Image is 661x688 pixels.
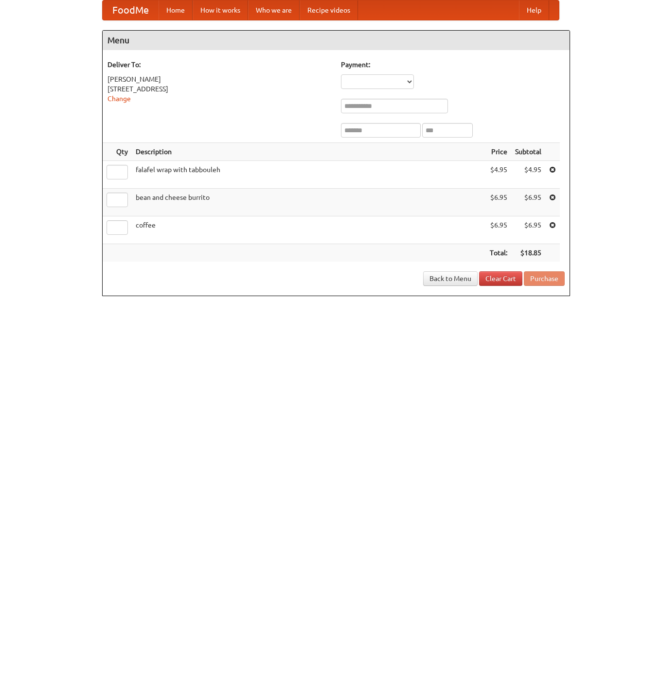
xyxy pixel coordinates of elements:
[486,244,511,262] th: Total:
[486,161,511,189] td: $4.95
[103,31,570,50] h4: Menu
[511,143,545,161] th: Subtotal
[159,0,193,20] a: Home
[107,95,131,103] a: Change
[248,0,300,20] a: Who we are
[103,143,132,161] th: Qty
[300,0,358,20] a: Recipe videos
[107,84,331,94] div: [STREET_ADDRESS]
[511,216,545,244] td: $6.95
[486,189,511,216] td: $6.95
[519,0,549,20] a: Help
[486,143,511,161] th: Price
[132,143,486,161] th: Description
[341,60,565,70] h5: Payment:
[107,60,331,70] h5: Deliver To:
[107,74,331,84] div: [PERSON_NAME]
[193,0,248,20] a: How it works
[103,0,159,20] a: FoodMe
[423,271,478,286] a: Back to Menu
[132,216,486,244] td: coffee
[511,161,545,189] td: $4.95
[486,216,511,244] td: $6.95
[132,189,486,216] td: bean and cheese burrito
[511,244,545,262] th: $18.85
[511,189,545,216] td: $6.95
[524,271,565,286] button: Purchase
[132,161,486,189] td: falafel wrap with tabbouleh
[479,271,522,286] a: Clear Cart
